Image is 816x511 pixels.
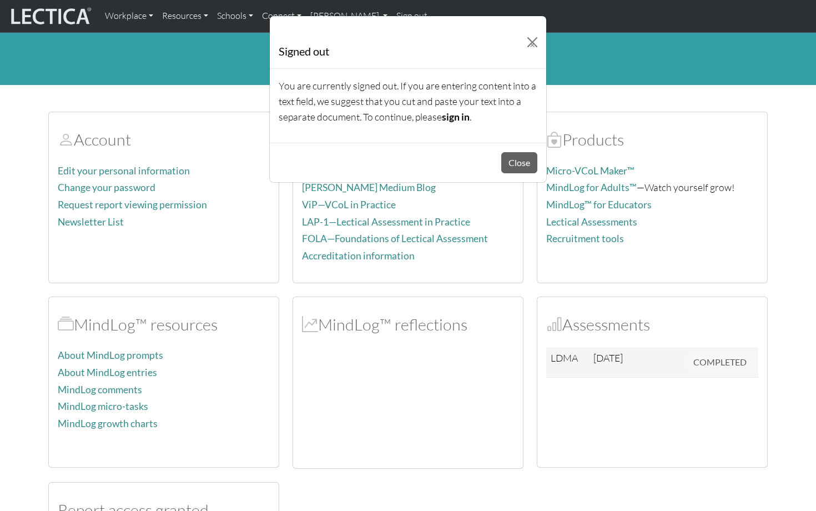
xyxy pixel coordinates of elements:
[530,39,535,51] span: ×
[501,152,537,173] button: Close
[279,43,329,59] h5: Signed out
[523,33,542,52] button: Close
[442,111,470,123] a: sign in
[279,78,537,125] p: You are currently signed out. If you are entering content into a text field, we suggest that you ...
